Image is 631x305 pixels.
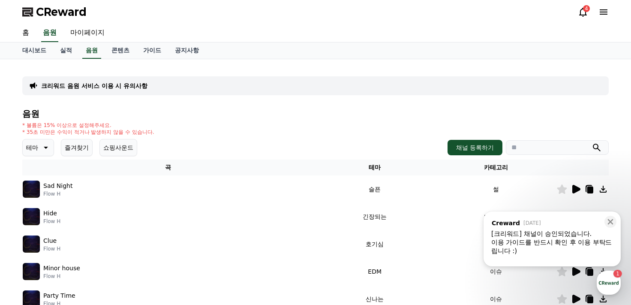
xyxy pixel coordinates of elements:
[22,139,54,156] button: 테마
[22,122,154,129] p: * 볼륨은 15% 이상으로 설정해주세요.
[168,42,206,59] a: 공지사항
[41,82,147,90] a: 크리워드 음원 서비스 이용 시 유의사항
[36,5,87,19] span: CReward
[22,109,609,118] h4: 음원
[136,42,168,59] a: 가이드
[61,139,93,156] button: 즐겨찾기
[43,245,60,252] p: Flow H
[448,140,502,155] button: 채널 등록하기
[583,5,590,12] div: 4
[43,181,72,190] p: Sad Night
[23,181,40,198] img: music
[314,175,436,203] td: 슬픈
[15,24,36,42] a: 홈
[435,258,556,285] td: 이슈
[435,175,556,203] td: 썰
[82,42,101,59] a: 음원
[578,7,588,17] a: 4
[105,42,136,59] a: 콘텐츠
[314,160,436,175] th: 테마
[435,203,556,230] td: 미스터리
[22,5,87,19] a: CReward
[43,291,75,300] p: Party Time
[43,218,60,225] p: Flow H
[43,190,72,197] p: Flow H
[23,236,40,253] img: music
[15,42,53,59] a: 대시보드
[23,263,40,280] img: music
[314,230,436,258] td: 호기심
[63,24,111,42] a: 마이페이지
[43,236,57,245] p: Clue
[314,203,436,230] td: 긴장되는
[26,142,38,154] p: 테마
[435,230,556,258] td: 유머
[22,129,154,136] p: * 35초 미만은 수익이 적거나 발생하지 않을 수 있습니다.
[43,209,57,218] p: Hide
[314,258,436,285] td: EDM
[41,24,58,42] a: 음원
[43,273,80,280] p: Flow H
[435,160,556,175] th: 카테고리
[53,42,79,59] a: 실적
[43,264,80,273] p: Minor house
[22,160,314,175] th: 곡
[99,139,137,156] button: 쇼핑사운드
[23,208,40,225] img: music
